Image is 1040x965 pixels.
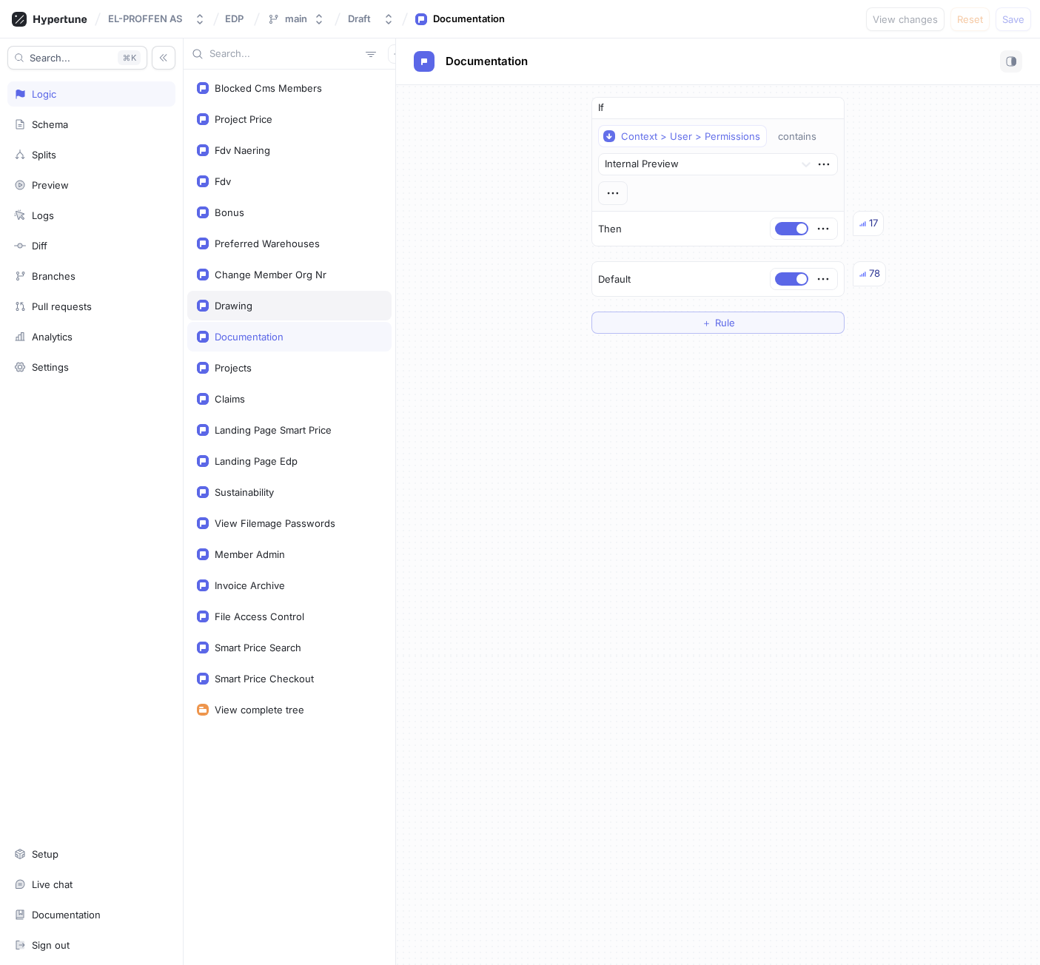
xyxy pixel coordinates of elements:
p: Then [598,222,622,237]
span: Save [1002,15,1024,24]
div: Project Price [215,113,272,125]
div: Documentation [215,331,284,343]
a: Documentation [7,902,175,927]
div: Smart Price Checkout [215,673,314,685]
div: Live chat [32,878,73,890]
div: main [285,13,307,25]
button: ＋Rule [591,312,845,334]
div: Member Admin [215,548,285,560]
button: Draft [342,7,400,31]
button: Context > User > Permissions [598,125,767,147]
div: Landing Page Smart Price [215,424,332,436]
div: Landing Page Edp [215,455,298,467]
div: contains [778,130,816,143]
div: Diff [32,240,47,252]
div: Settings [32,361,69,373]
p: If [598,101,604,115]
div: 17 [869,216,878,231]
button: Save [996,7,1031,31]
span: EDP [225,13,244,24]
div: Splits [32,149,56,161]
span: Search... [30,53,70,62]
div: Logic [32,88,56,100]
div: EL-PROFFEN AS [108,13,182,25]
div: Sustainability [215,486,274,498]
div: Schema [32,118,68,130]
div: Analytics [32,331,73,343]
div: Projects [215,362,252,374]
div: Smart Price Search [215,642,301,653]
button: EL-PROFFEN AS [102,7,212,31]
button: main [261,7,331,31]
div: View Filemage Passwords [215,517,335,529]
div: Context > User > Permissions [621,130,760,143]
div: Fdv [215,175,231,187]
div: File Access Control [215,611,304,622]
div: Draft [348,13,371,25]
span: ＋ [702,318,711,327]
div: K [118,50,141,65]
div: Change Member Org Nr [215,269,326,280]
span: Reset [957,15,983,24]
span: Documentation [446,56,528,67]
p: Default [598,272,631,287]
button: contains [771,125,838,147]
div: Fdv Naering [215,144,270,156]
div: Preferred Warehouses [215,238,320,249]
div: Documentation [32,909,101,921]
div: Pull requests [32,300,92,312]
div: Drawing [215,300,252,312]
div: Invoice Archive [215,579,285,591]
div: Claims [215,393,245,405]
span: View changes [873,15,938,24]
div: 78 [869,266,880,281]
div: Sign out [32,939,70,951]
button: Reset [950,7,990,31]
span: Rule [715,318,735,327]
div: Preview [32,179,69,191]
div: Bonus [215,206,244,218]
input: Search... [209,47,360,61]
button: Search...K [7,46,147,70]
div: Documentation [433,12,505,27]
div: Setup [32,848,58,860]
button: View changes [866,7,945,31]
div: Branches [32,270,76,282]
div: Blocked Cms Members [215,82,322,94]
div: Logs [32,209,54,221]
div: View complete tree [215,704,304,716]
